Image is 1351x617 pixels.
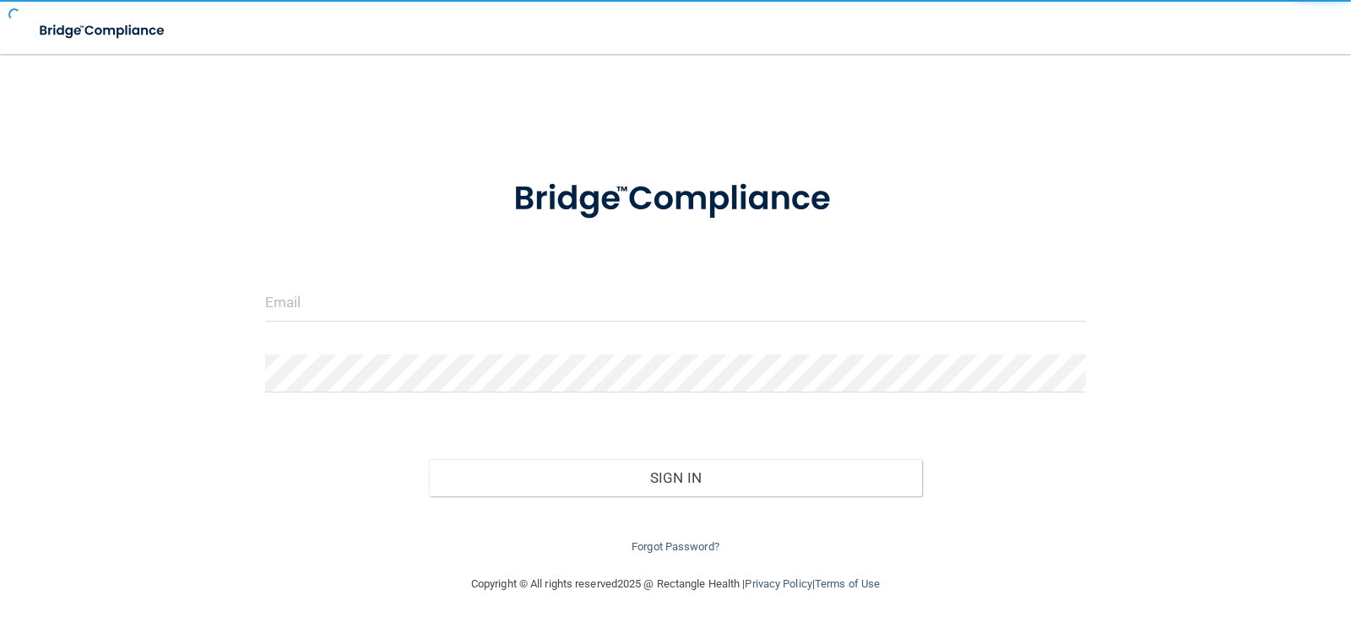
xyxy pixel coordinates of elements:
[479,155,872,243] img: bridge_compliance_login_screen.278c3ca4.svg
[745,577,811,590] a: Privacy Policy
[632,540,719,553] a: Forgot Password?
[265,284,1087,322] input: Email
[367,557,984,611] div: Copyright © All rights reserved 2025 @ Rectangle Health | |
[429,459,922,496] button: Sign In
[25,14,181,48] img: bridge_compliance_login_screen.278c3ca4.svg
[815,577,880,590] a: Terms of Use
